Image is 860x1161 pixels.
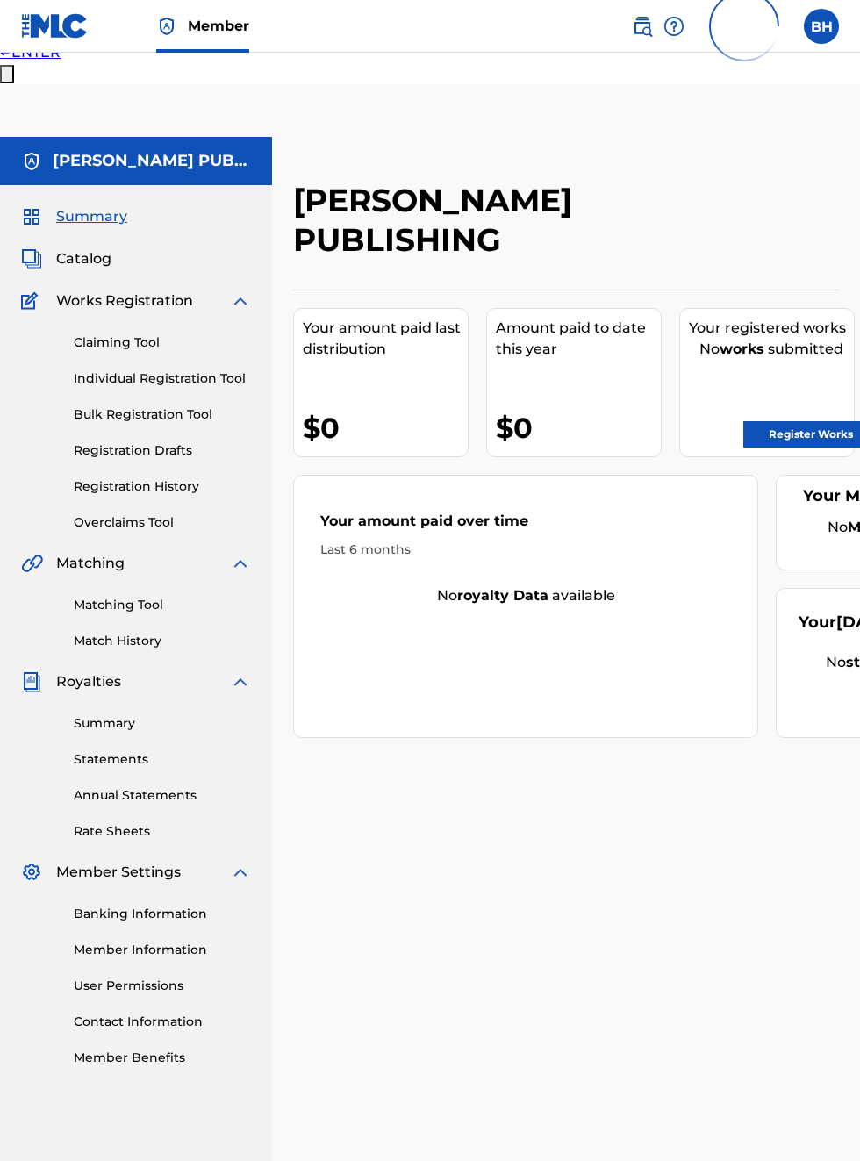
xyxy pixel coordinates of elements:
a: User Permissions [74,977,251,995]
a: Overclaims Tool [74,513,251,532]
a: Claiming Tool [74,333,251,352]
img: Summary [21,206,42,227]
a: Contact Information [74,1013,251,1031]
strong: royalty data [457,587,548,604]
span: Works Registration [56,290,193,312]
img: Accounts [21,151,42,172]
img: expand [230,671,251,692]
div: $0 [303,408,468,448]
span: Member [188,16,249,36]
div: Your amount paid last distribution [303,318,468,360]
img: Top Rightsholder [156,16,177,37]
img: MLC Logo [21,13,89,39]
span: Summary [56,206,127,227]
a: Registration History [74,477,251,496]
a: Banking Information [74,905,251,923]
a: Individual Registration Tool [74,369,251,388]
a: Match History [74,632,251,650]
img: expand [230,862,251,883]
img: Matching [21,553,43,574]
img: Catalog [21,248,42,269]
div: No submitted [689,339,854,360]
div: Amount paid to date this year [496,318,661,360]
strong: works [720,340,764,357]
span: Member Settings [56,862,181,883]
div: Help [663,9,684,44]
div: Last 6 months [320,541,731,559]
a: Rate Sheets [74,822,251,841]
a: Summary [74,714,251,733]
a: SummarySummary [21,206,127,227]
div: User Menu [804,9,839,44]
img: Member Settings [21,862,42,883]
span: Matching [56,553,125,574]
img: expand [230,553,251,574]
a: Matching Tool [74,596,251,614]
span: Catalog [56,248,111,269]
img: help [663,16,684,37]
img: expand [230,290,251,312]
a: Bulk Registration Tool [74,405,251,424]
a: Member Information [74,941,251,959]
div: Your registered works [689,318,854,339]
a: Public Search [632,9,653,44]
div: Your amount paid over time [320,511,731,541]
span: Royalties [56,671,121,692]
div: No available [294,585,757,606]
div: $0 [496,408,661,448]
a: CatalogCatalog [21,248,111,269]
img: Royalties [21,671,42,692]
a: Statements [74,750,251,769]
img: Works Registration [21,290,44,312]
img: search [632,16,653,37]
a: Registration Drafts [74,441,251,460]
h2: [PERSON_NAME] PUBLISHING [293,181,713,260]
h5: BOBBY HAMILTON PUBLISHING [53,151,251,171]
a: Annual Statements [74,786,251,805]
a: Member Benefits [74,1049,251,1067]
